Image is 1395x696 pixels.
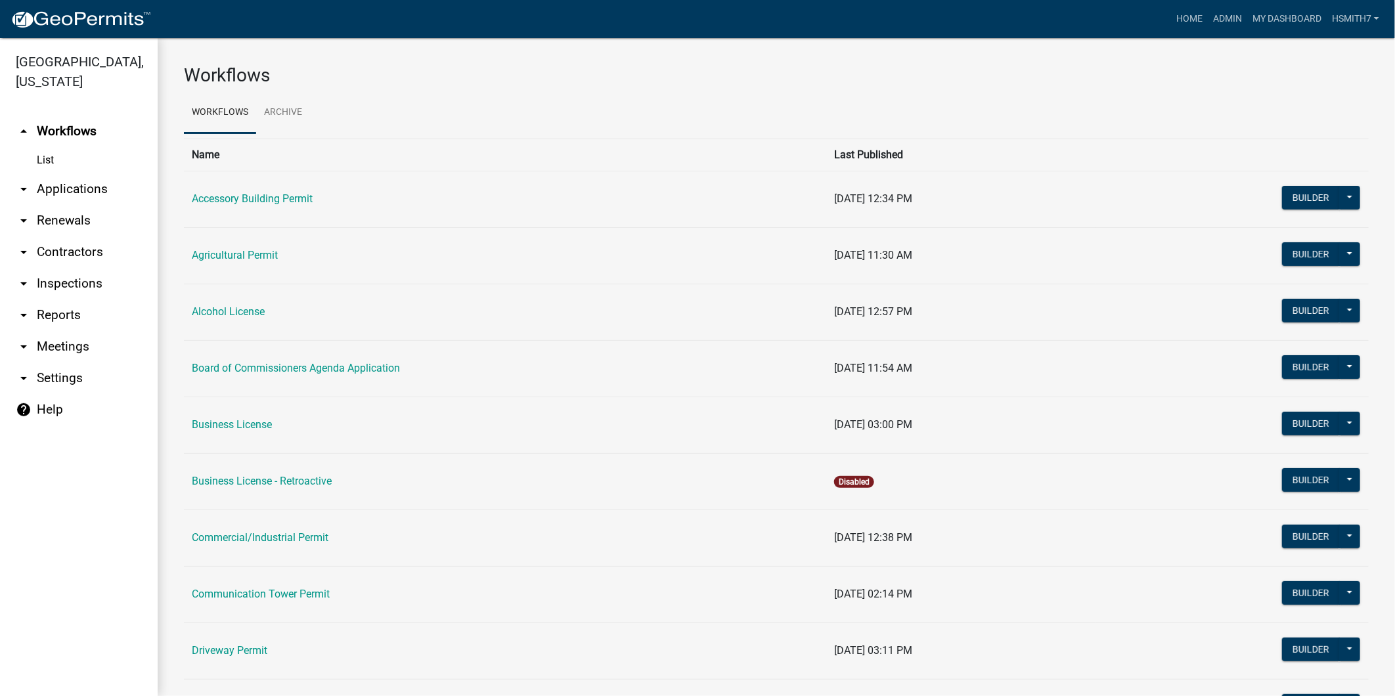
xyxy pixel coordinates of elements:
a: My Dashboard [1247,7,1327,32]
i: arrow_drop_up [16,123,32,139]
a: Alcohol License [192,305,265,318]
a: Business License - Retroactive [192,475,332,487]
button: Builder [1282,468,1340,492]
a: Archive [256,92,310,134]
i: arrow_drop_down [16,181,32,197]
i: arrow_drop_down [16,244,32,260]
button: Builder [1282,186,1340,209]
span: [DATE] 03:11 PM [834,644,912,657]
i: help [16,402,32,418]
span: [DATE] 03:00 PM [834,418,912,431]
a: Communication Tower Permit [192,588,330,600]
span: [DATE] 11:30 AM [834,249,912,261]
th: Name [184,139,826,171]
i: arrow_drop_down [16,339,32,355]
span: [DATE] 12:57 PM [834,305,912,318]
i: arrow_drop_down [16,213,32,228]
span: [DATE] 12:34 PM [834,192,912,205]
button: Builder [1282,412,1340,435]
button: Builder [1282,525,1340,548]
a: Home [1171,7,1208,32]
span: [DATE] 11:54 AM [834,362,912,374]
button: Builder [1282,638,1340,661]
a: Admin [1208,7,1247,32]
span: Disabled [834,476,874,488]
a: Commercial/Industrial Permit [192,531,328,544]
i: arrow_drop_down [16,276,32,292]
i: arrow_drop_down [16,307,32,323]
button: Builder [1282,581,1340,605]
a: hsmith7 [1327,7,1384,32]
button: Builder [1282,355,1340,379]
i: arrow_drop_down [16,370,32,386]
a: Board of Commissioners Agenda Application [192,362,400,374]
a: Business License [192,418,272,431]
span: [DATE] 12:38 PM [834,531,912,544]
th: Last Published [826,139,1096,171]
a: Workflows [184,92,256,134]
span: [DATE] 02:14 PM [834,588,912,600]
a: Accessory Building Permit [192,192,313,205]
button: Builder [1282,242,1340,266]
a: Driveway Permit [192,644,267,657]
h3: Workflows [184,64,1369,87]
a: Agricultural Permit [192,249,278,261]
button: Builder [1282,299,1340,322]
